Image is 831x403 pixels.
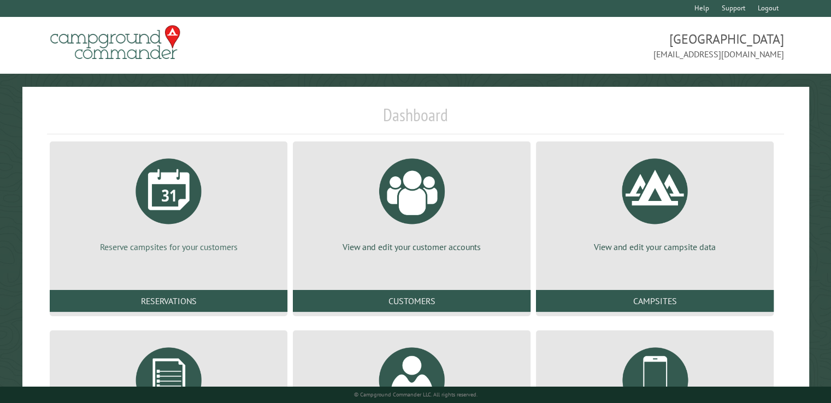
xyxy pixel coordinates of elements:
[549,241,761,253] p: View and edit your campsite data
[306,150,517,253] a: View and edit your customer accounts
[63,150,274,253] a: Reserve campsites for your customers
[536,290,774,312] a: Campsites
[50,290,287,312] a: Reservations
[47,104,784,134] h1: Dashboard
[549,150,761,253] a: View and edit your campsite data
[354,391,478,398] small: © Campground Commander LLC. All rights reserved.
[63,241,274,253] p: Reserve campsites for your customers
[47,21,184,64] img: Campground Commander
[293,290,531,312] a: Customers
[306,241,517,253] p: View and edit your customer accounts
[416,30,784,61] span: [GEOGRAPHIC_DATA] [EMAIL_ADDRESS][DOMAIN_NAME]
